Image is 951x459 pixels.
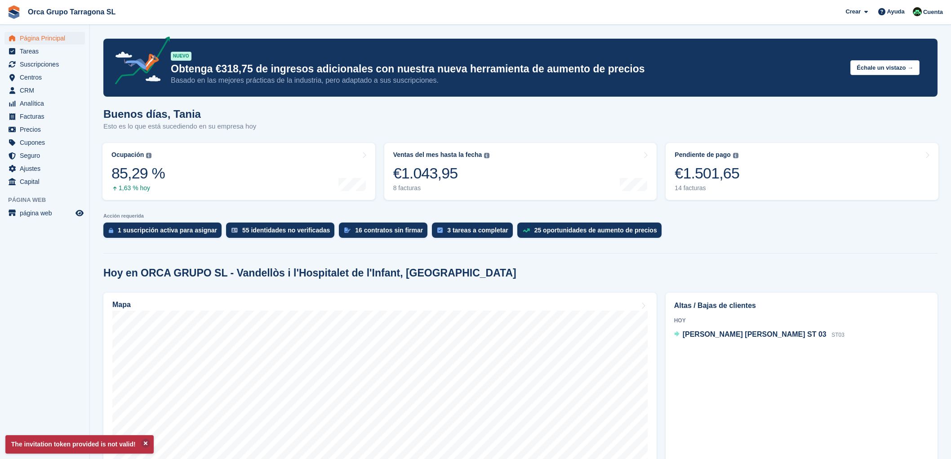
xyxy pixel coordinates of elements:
[107,36,170,88] img: price-adjustments-announcement-icon-8257ccfd72463d97f412b2fc003d46551f7dbcb40ab6d574587a9cd5c0d94...
[674,329,844,341] a: [PERSON_NAME] [PERSON_NAME] ST 03 ST03
[484,153,489,158] img: icon-info-grey-7440780725fd019a000dd9b08b2336e03edf1995a4989e88bcd33f0948082b44.svg
[20,84,74,97] span: CRM
[675,184,739,192] div: 14 facturas
[393,164,490,183] div: €1.043,95
[4,175,85,188] a: menu
[447,227,508,234] div: 3 tareas a completar
[4,71,85,84] a: menu
[226,223,339,242] a: 55 identidades no verificadas
[845,7,861,16] span: Crear
[339,223,432,242] a: 16 contratos sin firmar
[831,332,844,338] span: ST03
[4,162,85,175] a: menu
[4,207,85,219] a: menú
[20,71,74,84] span: Centros
[4,32,85,45] a: menu
[437,227,443,233] img: task-75834270c22a3079a89374b754ae025e5fb1db73e45f91037f5363f120a921f8.svg
[674,300,929,311] h2: Altas / Bajas de clientes
[103,267,516,279] h2: Hoy en ORCA GRUPO SL - Vandellòs i l'Hospitalet de l'Infant, [GEOGRAPHIC_DATA]
[118,227,217,234] div: 1 suscripción activa para asignar
[8,196,89,205] span: Página web
[355,227,423,234] div: 16 contratos sin firmar
[344,227,351,233] img: contract_signature_icon-13c848040528278c33f63329250d36e43548de30e8caae1d1a13099fd9432cc5.svg
[393,151,482,159] div: Ventas del mes hasta la fecha
[111,151,144,159] div: Ocupación
[534,227,657,234] div: 25 oportunidades de aumento de precios
[103,121,256,132] p: Esto es lo que está sucediendo en su empresa hoy
[4,110,85,123] a: menu
[384,143,657,200] a: Ventas del mes hasta la fecha €1.043,95 8 facturas
[674,316,929,325] div: Hoy
[4,97,85,110] a: menu
[171,62,843,76] p: Obtenga €318,75 de ingresos adicionales con nuestra nueva herramienta de aumento de precios
[242,227,330,234] div: 55 identidades no verificadas
[20,58,74,71] span: Suscripciones
[111,184,165,192] div: 1,63 % hoy
[112,301,131,309] h2: Mapa
[432,223,517,242] a: 3 tareas a completar
[20,45,74,58] span: Tareas
[103,108,256,120] h1: Buenos días, Tania
[20,32,74,45] span: Página Principal
[4,45,85,58] a: menu
[393,184,490,192] div: 8 facturas
[4,84,85,97] a: menu
[887,7,905,16] span: Ayuda
[24,4,119,19] a: Orca Grupo Tarragona SL
[111,164,165,183] div: 85,29 %
[733,153,738,158] img: icon-info-grey-7440780725fd019a000dd9b08b2336e03edf1995a4989e88bcd33f0948082b44.svg
[4,136,85,149] a: menu
[850,60,920,75] button: Échale un vistazo →
[20,175,74,188] span: Capital
[523,228,530,232] img: price_increase_opportunities-93ffe204e8149a01c8c9dc8f82e8f89637d9d84a8eef4429ea346261dce0b2c0.svg
[20,207,74,219] span: página web
[666,143,938,200] a: Pendiente de pago €1.501,65 14 facturas
[102,143,375,200] a: Ocupación 85,29 % 1,63 % hoy
[675,151,730,159] div: Pendiente de pago
[103,223,226,242] a: 1 suscripción activa para asignar
[923,8,943,17] span: Cuenta
[146,153,151,158] img: icon-info-grey-7440780725fd019a000dd9b08b2336e03edf1995a4989e88bcd33f0948082b44.svg
[74,208,85,218] a: Vista previa de la tienda
[20,123,74,136] span: Precios
[517,223,666,242] a: 25 oportunidades de aumento de precios
[171,52,191,61] div: NUEVO
[231,227,238,233] img: verify_identity-adf6edd0f0f0b5bbfe63781bf79b02c33cf7c696d77639b501bdc392416b5a36.svg
[20,149,74,162] span: Seguro
[20,97,74,110] span: Analítica
[913,7,922,16] img: Tania
[20,162,74,175] span: Ajustes
[7,5,21,19] img: stora-icon-8386f47178a22dfd0bd8f6a31ec36ba5ce8667c1dd55bd0f319d3a0aa187defe.svg
[675,164,739,183] div: €1.501,65
[20,136,74,149] span: Cupones
[109,227,113,233] img: active_subscription_to_allocate_icon-d502201f5373d7db506a760aba3b589e785aa758c864c3986d89f69b8ff3...
[683,330,827,338] span: [PERSON_NAME] [PERSON_NAME] ST 03
[4,58,85,71] a: menu
[20,110,74,123] span: Facturas
[171,76,843,85] p: Basado en las mejores prácticas de la industria, pero adaptado a sus suscripciones.
[4,149,85,162] a: menu
[5,435,154,454] p: The invitation token provided is not valid!
[103,213,938,219] p: Acción requerida
[4,123,85,136] a: menu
